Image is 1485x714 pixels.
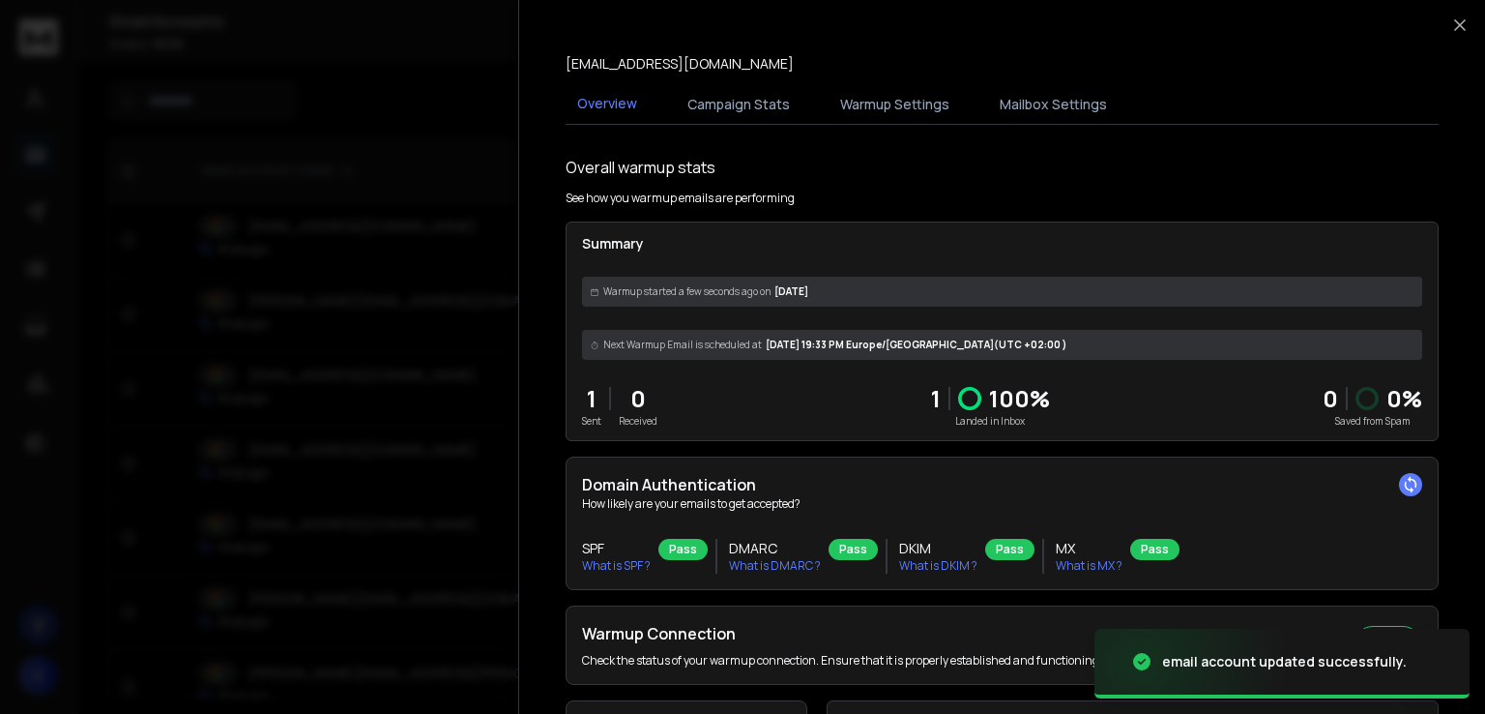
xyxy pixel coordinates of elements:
p: Check the status of your warmup connection. Ensure that it is properly established and functionin... [582,653,1165,669]
div: Pass [1130,539,1179,560]
div: Pass [829,539,878,560]
p: What is SPF ? [582,558,651,574]
p: 1 [931,383,941,414]
p: What is MX ? [1056,558,1122,574]
p: 1 [582,383,601,414]
p: Sent [582,414,601,429]
button: Overview [566,82,649,127]
div: [DATE] [582,277,1422,307]
h3: DKIM [899,539,977,558]
span: Next Warmup Email is scheduled at [603,338,762,352]
span: Warmup started a few seconds ago on [603,284,771,299]
p: Received [619,414,657,429]
p: Landed in Inbox [931,414,1050,429]
p: Saved from Spam [1323,414,1422,429]
p: See how you warmup emails are performing [566,191,795,206]
h2: Domain Authentication [582,473,1422,496]
div: Pass [658,539,708,560]
p: What is DKIM ? [899,558,977,574]
h3: DMARC [729,539,821,558]
p: 0 [619,383,657,414]
p: [EMAIL_ADDRESS][DOMAIN_NAME] [566,54,794,74]
p: 100 % [989,383,1050,414]
button: Warmup Settings [829,83,961,126]
div: Pass [985,539,1034,560]
button: Mailbox Settings [988,83,1119,126]
p: Summary [582,234,1422,253]
strong: 0 [1323,382,1338,414]
p: What is DMARC ? [729,558,821,574]
p: 0 % [1386,383,1422,414]
div: [DATE] 19:33 PM Europe/[GEOGRAPHIC_DATA] (UTC +02:00 ) [582,330,1422,360]
h1: Overall warmup stats [566,156,715,179]
h3: MX [1056,539,1122,558]
h2: Warmup Connection [582,622,1165,645]
button: Campaign Stats [676,83,801,126]
h3: SPF [582,539,651,558]
p: How likely are your emails to get accepted? [582,496,1422,512]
